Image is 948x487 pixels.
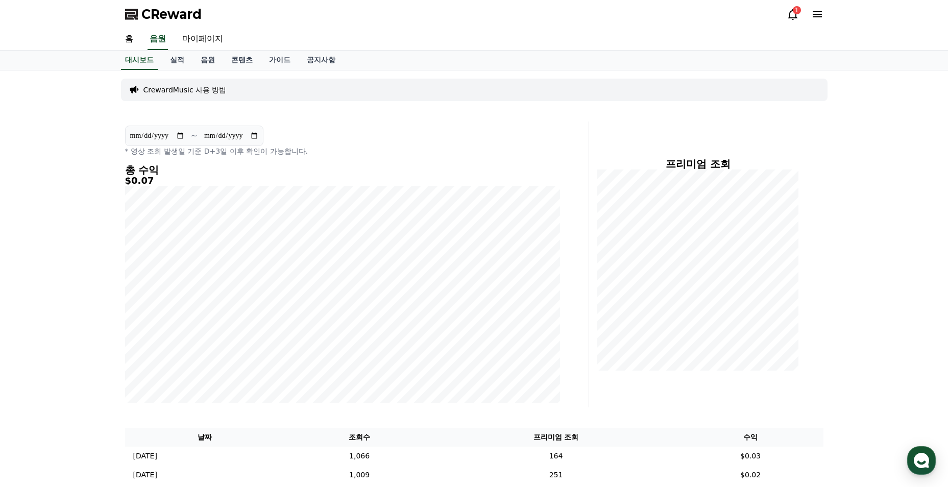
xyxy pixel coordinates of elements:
[162,51,192,70] a: 실적
[32,339,38,347] span: 홈
[793,6,801,14] div: 1
[125,428,285,447] th: 날짜
[597,158,799,169] h4: 프리미엄 조회
[141,6,202,22] span: CReward
[192,51,223,70] a: 음원
[117,29,141,50] a: 홈
[285,466,434,484] td: 1,009
[299,51,344,70] a: 공지사항
[223,51,261,70] a: 콘텐츠
[143,85,227,95] a: CrewardMusic 사용 방법
[125,164,560,176] h4: 총 수익
[678,447,823,466] td: $0.03
[787,8,799,20] a: 1
[678,428,823,447] th: 수익
[434,447,677,466] td: 164
[434,428,677,447] th: 프리미엄 조회
[125,146,560,156] p: * 영상 조회 발생일 기준 D+3일 이후 확인이 가능합니다.
[158,339,170,347] span: 설정
[261,51,299,70] a: 가이드
[148,29,168,50] a: 음원
[191,130,198,142] p: ~
[121,51,158,70] a: 대시보드
[67,324,132,349] a: 대화
[285,428,434,447] th: 조회수
[125,176,560,186] h5: $0.07
[125,6,202,22] a: CReward
[133,451,157,461] p: [DATE]
[132,324,196,349] a: 설정
[133,470,157,480] p: [DATE]
[3,324,67,349] a: 홈
[285,447,434,466] td: 1,066
[174,29,231,50] a: 마이페이지
[434,466,677,484] td: 251
[93,339,106,348] span: 대화
[678,466,823,484] td: $0.02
